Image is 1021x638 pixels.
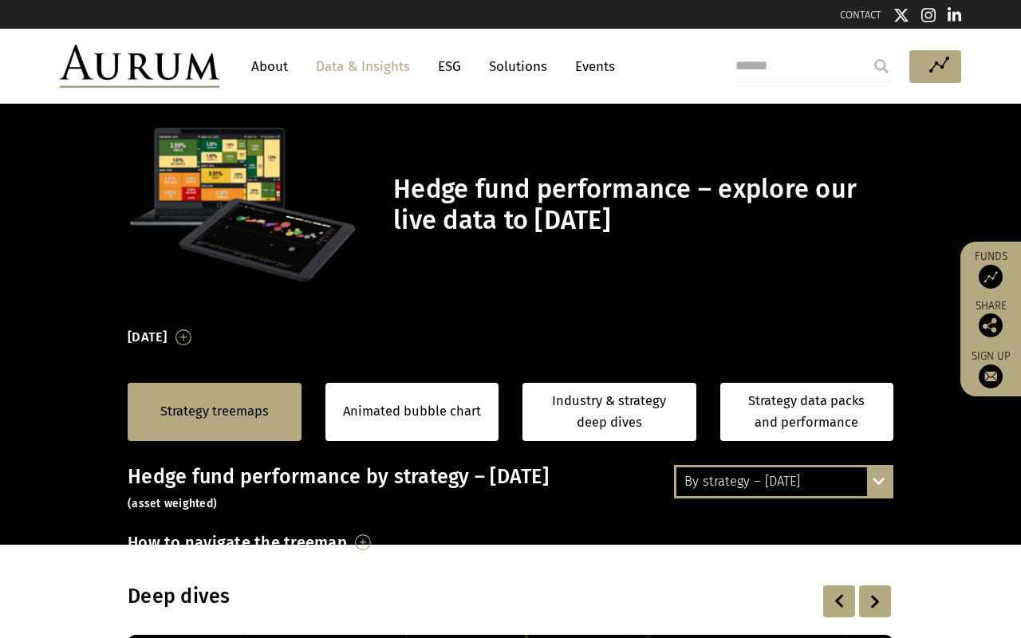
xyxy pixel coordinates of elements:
[243,52,296,81] a: About
[567,52,615,81] a: Events
[481,52,555,81] a: Solutions
[979,313,1003,337] img: Share this post
[128,497,217,510] small: (asset weighted)
[720,383,894,441] a: Strategy data packs and performance
[968,301,1013,337] div: Share
[128,465,893,513] h3: Hedge fund performance by strategy – [DATE]
[60,45,219,88] img: Aurum
[948,7,962,23] img: Linkedin icon
[393,174,889,236] h1: Hedge fund performance – explore our live data to [DATE]
[128,529,347,556] h3: How to navigate the treemap
[522,383,696,441] a: Industry & strategy deep dives
[968,250,1013,289] a: Funds
[676,467,891,496] div: By strategy – [DATE]
[343,401,481,422] a: Animated bubble chart
[160,401,269,422] a: Strategy treemaps
[430,52,469,81] a: ESG
[979,364,1003,388] img: Sign up to our newsletter
[840,9,881,21] a: CONTACT
[128,325,168,349] h3: [DATE]
[893,7,909,23] img: Twitter icon
[921,7,936,23] img: Instagram icon
[128,585,688,608] h3: Deep dives
[979,265,1003,289] img: Access Funds
[308,52,418,81] a: Data & Insights
[865,50,897,82] input: Submit
[968,349,1013,388] a: Sign up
